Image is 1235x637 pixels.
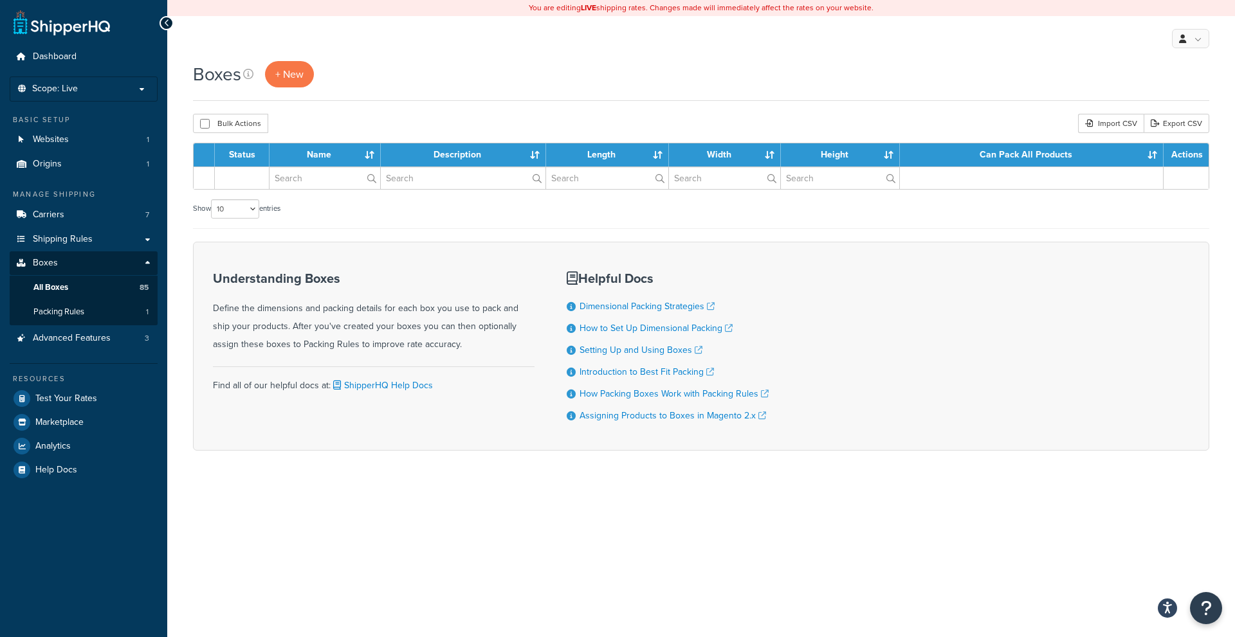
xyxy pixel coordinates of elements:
th: Status [215,143,270,166]
a: ShipperHQ Help Docs [331,379,433,392]
li: Advanced Features [10,327,158,350]
a: Assigning Products to Boxes in Magento 2.x [580,409,766,422]
a: How Packing Boxes Work with Packing Rules [580,387,769,400]
span: Carriers [33,210,64,220]
li: Websites [10,128,158,152]
span: 1 [147,159,149,170]
span: Boxes [33,258,58,269]
th: Actions [1164,143,1209,166]
a: Carriers 7 [10,203,158,227]
input: Search [781,167,899,189]
a: Dimensional Packing Strategies [580,300,715,313]
a: Analytics [10,435,158,458]
a: How to Set Up Dimensional Packing [580,321,733,335]
th: Height [781,143,900,166]
li: Origins [10,152,158,176]
span: All Boxes [33,282,68,293]
input: Search [546,167,668,189]
b: LIVE [581,2,596,13]
span: Marketplace [35,417,84,428]
a: Setting Up and Using Boxes [580,343,702,357]
select: Showentries [211,199,259,219]
th: Length [546,143,669,166]
div: Manage Shipping [10,189,158,200]
div: Find all of our helpful docs at: [213,366,535,395]
div: Import CSV [1078,114,1144,133]
button: Bulk Actions [193,114,268,133]
a: Origins 1 [10,152,158,176]
input: Search [669,167,780,189]
a: + New [265,61,314,87]
th: Width [669,143,781,166]
li: All Boxes [10,276,158,300]
input: Search [381,167,545,189]
a: Advanced Features 3 [10,327,158,350]
span: 7 [145,210,149,220]
a: Export CSV [1144,114,1209,133]
a: Dashboard [10,45,158,69]
button: Open Resource Center [1190,592,1222,624]
a: Websites 1 [10,128,158,152]
div: Define the dimensions and packing details for each box you use to pack and ship your products. Af... [213,271,535,354]
a: Introduction to Best Fit Packing [580,365,714,379]
h3: Helpful Docs [567,271,769,285]
th: Can Pack All Products [900,143,1164,166]
span: Packing Rules [33,307,84,318]
h3: Understanding Boxes [213,271,535,285]
span: Help Docs [35,465,77,476]
h1: Boxes [193,62,241,87]
span: 1 [147,134,149,145]
span: Shipping Rules [33,234,93,245]
a: Shipping Rules [10,228,158,251]
span: Dashboard [33,51,77,62]
a: Help Docs [10,458,158,481]
a: Marketplace [10,411,158,434]
span: Origins [33,159,62,170]
input: Search [270,167,380,189]
div: Resources [10,373,158,384]
li: Carriers [10,203,158,227]
span: Analytics [35,441,71,452]
span: Test Your Rates [35,393,97,404]
th: Description [381,143,545,166]
div: Basic Setup [10,114,158,125]
span: Scope: Live [32,84,78,94]
span: 85 [140,282,149,293]
li: Packing Rules [10,300,158,324]
li: Boxes [10,251,158,325]
span: Websites [33,134,69,145]
a: All Boxes 85 [10,276,158,300]
span: Advanced Features [33,333,111,344]
span: + New [275,67,304,82]
span: 3 [145,333,149,344]
th: Name [270,143,381,166]
a: ShipperHQ Home [14,10,110,35]
a: Packing Rules 1 [10,300,158,324]
span: 1 [146,307,149,318]
label: Show entries [193,199,280,219]
a: Test Your Rates [10,387,158,410]
a: Boxes [10,251,158,275]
